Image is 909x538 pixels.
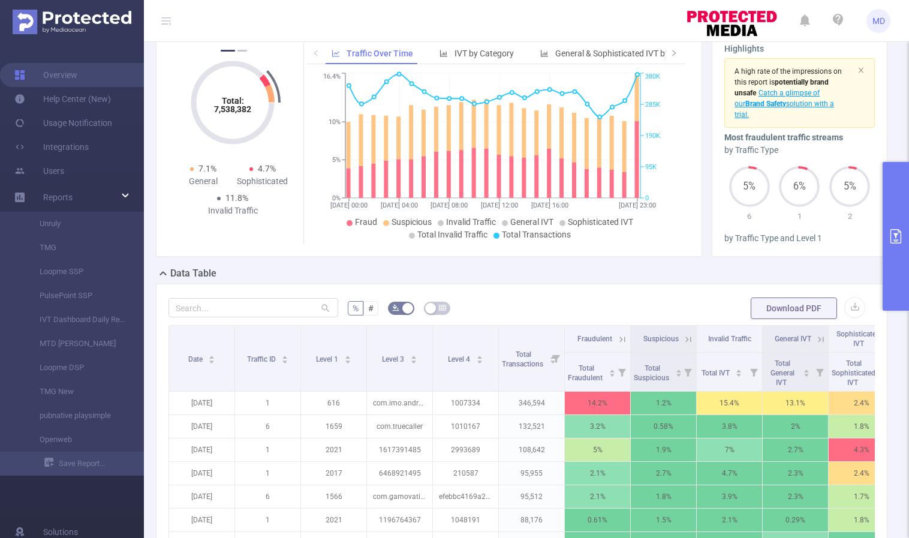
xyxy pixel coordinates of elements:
[499,485,564,508] p: 95,512
[188,355,204,363] span: Date
[233,175,292,188] div: Sophisticated
[344,354,351,361] div: Sort
[481,202,518,209] tspan: [DATE] 12:00
[14,135,89,159] a: Integrations
[367,509,432,531] p: 1196764367
[24,404,130,428] a: pubnative playsimple
[433,415,498,438] p: 1010167
[367,485,432,508] p: com.gamovation.tileclub
[763,415,828,438] p: 2%
[24,428,130,452] a: Openweb
[330,202,368,209] tspan: [DATE] 00:00
[301,415,366,438] p: 1659
[24,332,130,356] a: MTD [PERSON_NAME]
[568,217,633,227] span: Sophisticated IVT
[770,359,794,387] span: Total General IVT
[440,49,448,58] i: icon: bar-chart
[763,509,828,531] p: 0.29%
[14,87,111,111] a: Help Center (New)
[697,415,762,438] p: 3.8%
[779,182,820,191] span: 6%
[235,438,300,461] p: 1
[619,202,656,209] tspan: [DATE] 23:00
[857,67,865,74] i: icon: close
[540,49,549,58] i: icon: bar-chart
[169,415,234,438] p: [DATE]
[329,118,341,126] tspan: 10%
[355,217,377,227] span: Fraud
[237,50,247,52] button: 2
[169,509,234,531] p: [DATE]
[631,415,696,438] p: 0.58%
[431,202,468,209] tspan: [DATE] 08:00
[824,211,875,223] p: 2
[301,392,366,414] p: 616
[169,485,234,508] p: [DATE]
[803,372,810,375] i: icon: caret-down
[510,217,553,227] span: General IVT
[631,485,696,508] p: 1.8%
[675,368,682,371] i: icon: caret-up
[565,509,630,531] p: 0.61%
[724,133,843,142] b: Most fraudulent traffic streams
[609,368,615,371] i: icon: caret-up
[282,354,288,357] i: icon: caret-up
[724,232,875,245] div: by Traffic Type and Level 1
[697,462,762,485] p: 4.7%
[353,303,359,313] span: %
[829,438,894,461] p: 4.3%
[222,96,244,106] tspan: Total:
[433,438,498,461] p: 2993689
[697,485,762,508] p: 3.9%
[775,335,811,343] span: General IVT
[568,364,604,382] span: Total Fraudulent
[645,73,660,81] tspan: 380K
[323,73,341,81] tspan: 16.4%
[381,202,418,209] tspan: [DATE] 04:00
[209,354,215,357] i: icon: caret-up
[24,284,130,308] a: PulsePoint SSP
[609,372,615,375] i: icon: caret-down
[235,392,300,414] p: 1
[312,49,320,56] i: icon: left
[173,175,233,188] div: General
[367,415,432,438] p: com.truecaller
[392,304,399,311] i: icon: bg-colors
[645,101,660,109] tspan: 285K
[448,355,472,363] span: Level 4
[502,230,571,239] span: Total Transactions
[613,353,630,391] i: Filter menu
[168,298,338,317] input: Search...
[499,462,564,485] p: 95,955
[645,163,657,171] tspan: 95K
[555,49,705,58] span: General & Sophisticated IVT by Category
[751,297,837,319] button: Download PDF
[829,392,894,414] p: 2.4%
[367,438,432,461] p: 1617391485
[454,49,514,58] span: IVT by Category
[24,380,130,404] a: TMG New
[643,335,679,343] span: Suspicious
[24,212,130,236] a: Unruly
[803,368,810,375] div: Sort
[565,392,630,414] p: 14.2%
[235,485,300,508] p: 6
[221,50,235,52] button: 1
[829,415,894,438] p: 1.8%
[735,67,842,86] span: A high rate of the impressions on this report
[301,462,366,485] p: 2017
[763,438,828,461] p: 2.7%
[235,509,300,531] p: 1
[258,164,276,173] span: 4.7%
[724,211,775,223] p: 6
[724,144,875,157] div: by Traffic Type
[203,205,263,217] div: Invalid Traffic
[367,462,432,485] p: 6468921495
[857,64,865,77] button: icon: close
[235,415,300,438] p: 6
[645,132,660,140] tspan: 190K
[344,359,351,362] i: icon: caret-down
[735,89,834,119] span: Catch a glimpse of our solution with a trial.
[502,350,545,368] span: Total Transactions
[24,308,130,332] a: IVT Dashboard Daily Report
